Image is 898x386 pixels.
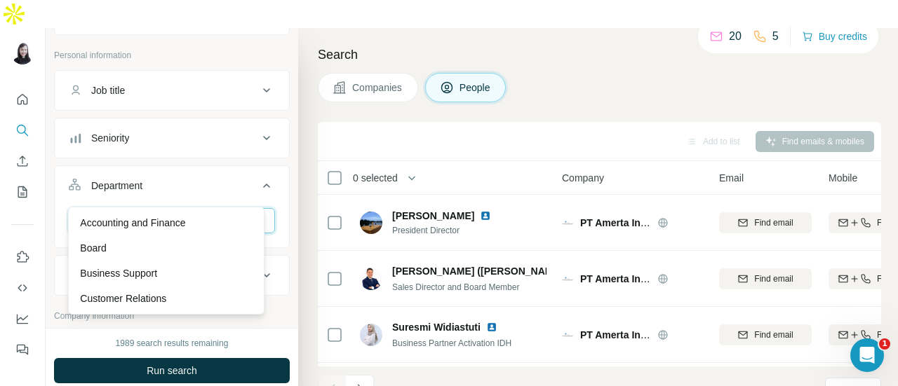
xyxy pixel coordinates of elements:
button: Find email [719,268,812,289]
span: PT Amerta Indah Otsuka [580,217,694,228]
button: Dashboard [11,306,34,331]
button: Run search [54,358,290,383]
span: Email [719,171,744,185]
div: Seniority [91,131,129,145]
iframe: Intercom live chat [850,338,884,372]
p: 5 [772,28,779,45]
span: Suresmi Widiastuti [392,320,481,334]
img: Avatar [360,268,382,290]
button: Quick start [11,87,34,112]
img: Logo of PT Amerta Indah Otsuka [562,329,573,340]
button: Search [11,118,34,143]
button: Job title [55,74,289,107]
img: Avatar [360,212,382,234]
button: Buy credits [802,27,867,46]
p: Personal information [54,49,290,62]
img: Logo of PT Amerta Indah Otsuka [562,217,573,228]
button: Find email [719,324,812,345]
span: 0 selected [353,171,398,185]
span: PT Amerta Indah Otsuka [580,329,694,340]
span: Find email [754,329,793,341]
span: Find email [754,273,793,285]
span: [PERSON_NAME] ([PERSON_NAME]) [392,264,566,278]
span: President Director [392,224,508,237]
h4: Search [318,45,881,64]
button: Seniority [55,121,289,155]
img: LinkedIn logo [486,322,497,333]
img: Avatar [11,42,34,64]
span: Company [562,171,604,185]
button: Use Surfe API [11,275,34,301]
p: 20 [729,28,742,45]
span: Companies [352,81,403,95]
span: Business Partner Activation IDH [392,338,511,348]
span: People [460,81,492,95]
span: Sales Director and Board Member [392,282,519,292]
p: Accounting and Finance [80,216,185,230]
p: Business Support [80,266,157,280]
button: My lists [11,179,34,205]
div: 1989 search results remaining [116,337,229,350]
span: Find email [754,216,793,229]
button: Feedback [11,337,34,362]
img: Logo of PT Amerta Indah Otsuka [562,273,573,284]
button: Use Surfe on LinkedIn [11,244,34,270]
button: Enrich CSV [11,149,34,174]
p: Board [80,241,106,255]
img: LinkedIn logo [480,210,491,221]
span: Mobile [829,171,857,185]
span: [PERSON_NAME] [392,209,474,223]
button: Personal location [55,259,289,292]
span: PT Amerta Indah Otsuka [580,273,694,284]
button: Department [55,169,289,208]
p: Customer Relations [80,291,166,305]
span: 1 [879,338,890,350]
button: Find email [719,212,812,233]
p: Company information [54,310,290,322]
span: Run search [147,364,197,378]
div: Job title [91,83,125,97]
div: Department [91,179,142,193]
img: Avatar [360,324,382,346]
